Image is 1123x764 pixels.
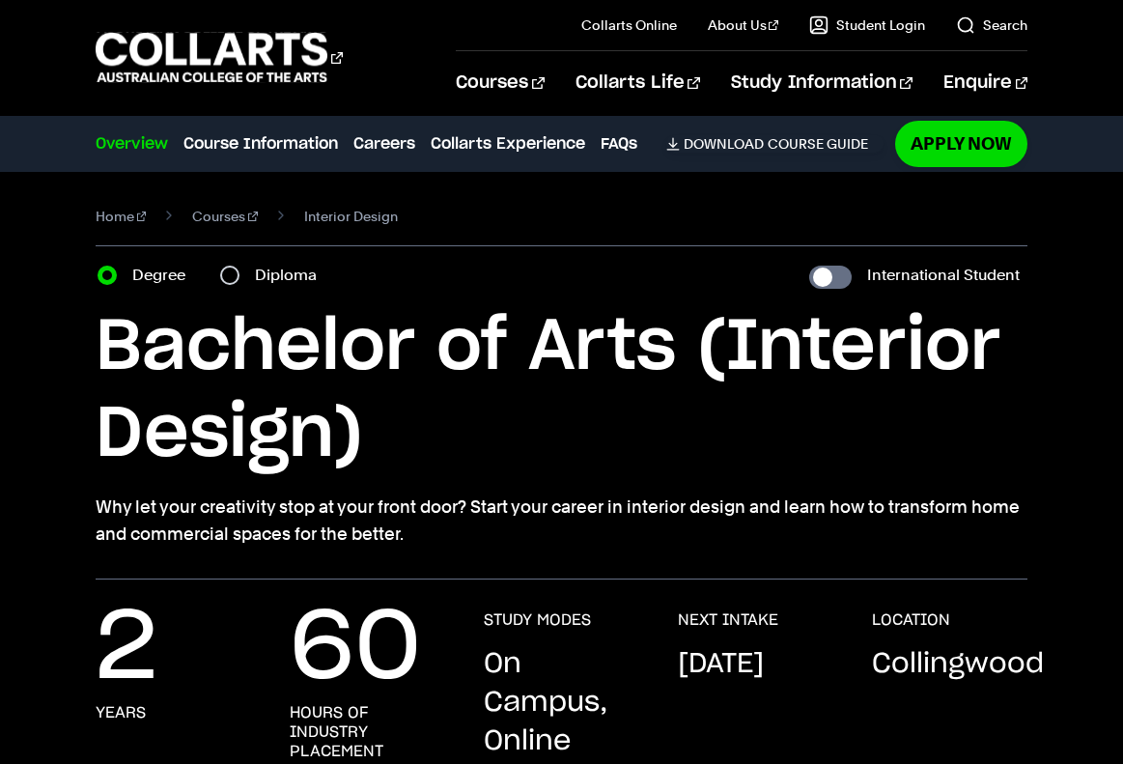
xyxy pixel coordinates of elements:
[684,135,764,153] span: Download
[943,51,1027,115] a: Enquire
[484,645,639,761] p: On Campus, Online
[96,703,146,722] h3: years
[895,121,1027,166] a: Apply Now
[872,610,950,630] h3: LOCATION
[96,494,1027,548] p: Why let your creativity stop at your front door? Start your career in interior design and learn h...
[192,203,258,230] a: Courses
[708,15,779,35] a: About Us
[956,15,1027,35] a: Search
[353,132,415,156] a: Careers
[678,645,764,684] p: [DATE]
[731,51,912,115] a: Study Information
[96,304,1027,478] h1: Bachelor of Arts (Interior Design)
[290,703,445,761] h3: hours of industry placement
[255,262,328,289] label: Diploma
[456,51,544,115] a: Courses
[678,610,778,630] h3: NEXT INTAKE
[601,132,637,156] a: FAQs
[484,610,591,630] h3: STUDY MODES
[431,132,585,156] a: Collarts Experience
[96,610,157,688] p: 2
[304,203,398,230] span: Interior Design
[132,262,197,289] label: Degree
[576,51,700,115] a: Collarts Life
[183,132,338,156] a: Course Information
[290,610,421,688] p: 60
[96,203,147,230] a: Home
[867,262,1020,289] label: International Student
[872,645,1044,684] p: Collingwood
[809,15,925,35] a: Student Login
[96,132,168,156] a: Overview
[96,30,343,85] div: Go to homepage
[666,135,884,153] a: DownloadCourse Guide
[581,15,677,35] a: Collarts Online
